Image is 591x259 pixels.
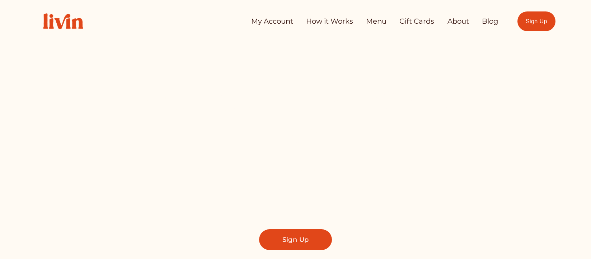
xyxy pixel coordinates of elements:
a: Sign Up [517,11,556,31]
a: My Account [251,14,293,29]
img: Livin [36,6,91,37]
a: How it Works [306,14,353,29]
span: Find a local chef who prepares customized, healthy meals in your kitchen [176,162,415,193]
a: Blog [482,14,498,29]
span: Let us Take Dinner off Your Plate [127,83,471,150]
a: Sign Up [259,229,332,250]
a: Gift Cards [399,14,434,29]
a: About [447,14,469,29]
a: Menu [366,14,386,29]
